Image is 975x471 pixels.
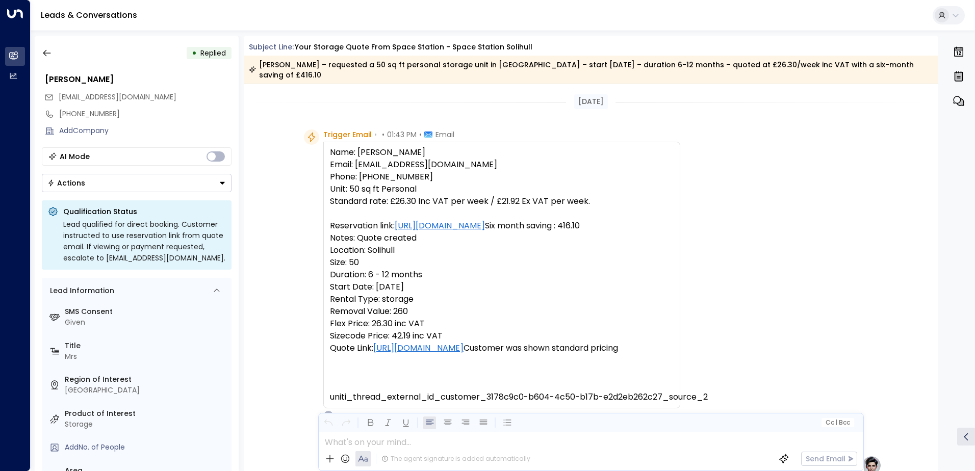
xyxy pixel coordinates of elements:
[65,317,227,328] div: Given
[65,306,227,317] label: SMS Consent
[340,416,352,429] button: Redo
[374,129,377,140] span: •
[381,454,530,463] div: The agent signature is added automatically
[42,174,232,192] div: Button group with a nested menu
[419,129,422,140] span: •
[249,42,294,52] span: Subject Line:
[382,129,384,140] span: •
[41,9,137,21] a: Leads & Conversations
[65,374,227,385] label: Region of Interest
[200,48,226,58] span: Replied
[192,44,197,62] div: •
[373,342,464,354] a: [URL][DOMAIN_NAME]
[65,442,227,453] div: AddNo. of People
[47,178,85,188] div: Actions
[323,410,333,421] div: O
[387,129,417,140] span: 01:43 PM
[330,146,674,403] pre: Name: [PERSON_NAME] Email: [EMAIL_ADDRESS][DOMAIN_NAME] Phone: [PHONE_NUMBER] Unit: 50 sq ft Pers...
[59,109,232,119] div: [PHONE_NUMBER]
[63,206,225,217] p: Qualification Status
[835,419,837,426] span: |
[65,408,227,419] label: Product of Interest
[295,42,532,53] div: Your storage quote from Space Station - Space Station Solihull
[42,174,232,192] button: Actions
[59,125,232,136] div: AddCompany
[322,416,335,429] button: Undo
[65,351,227,362] div: Mrs
[65,419,227,430] div: Storage
[435,129,454,140] span: Email
[395,220,485,232] a: [URL][DOMAIN_NAME]
[46,285,114,296] div: Lead Information
[65,385,227,396] div: [GEOGRAPHIC_DATA]
[45,73,232,86] div: [PERSON_NAME]
[59,92,176,102] span: [EMAIL_ADDRESS][DOMAIN_NAME]
[574,94,608,109] div: [DATE]
[249,60,933,80] div: [PERSON_NAME] – requested a 50 sq ft personal storage unit in [GEOGRAPHIC_DATA] – start [DATE] – ...
[65,341,227,351] label: Title
[60,151,90,162] div: AI Mode
[825,419,850,426] span: Cc Bcc
[821,418,854,428] button: Cc|Bcc
[59,92,176,102] span: janet_hillier@hotmail.co.uk
[63,219,225,264] div: Lead qualified for direct booking. Customer instructed to use reservation link from quote email. ...
[323,129,372,140] span: Trigger Email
